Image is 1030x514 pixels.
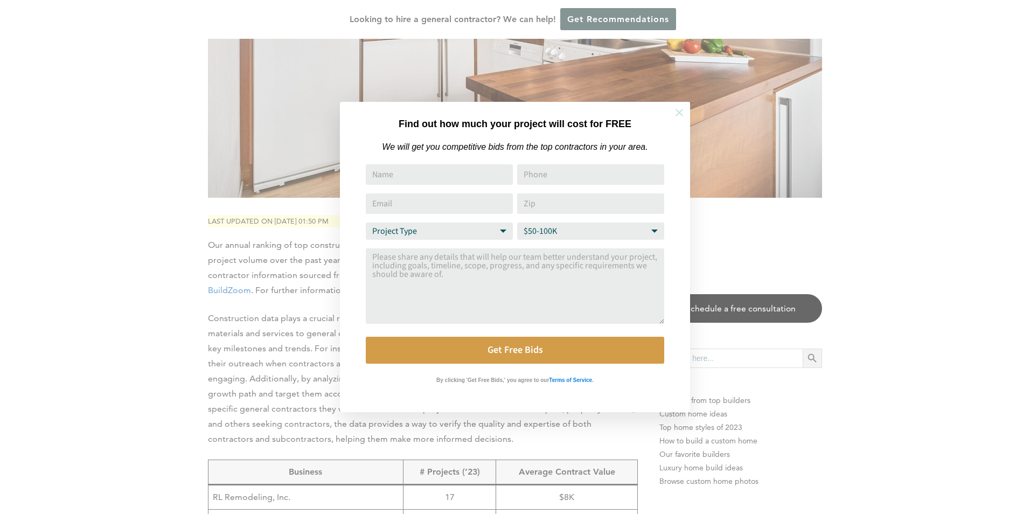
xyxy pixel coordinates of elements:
a: Terms of Service [549,374,592,384]
select: Project Type [366,223,513,240]
textarea: Comment or Message [366,248,664,324]
iframe: Drift Widget Chat Controller [823,436,1017,501]
strong: Find out how much your project will cost for FREE [399,119,631,129]
input: Name [366,164,513,185]
strong: By clicking 'Get Free Bids,' you agree to our [436,377,549,383]
input: Phone [517,164,664,185]
input: Zip [517,193,664,214]
input: Email Address [366,193,513,214]
strong: Terms of Service [549,377,592,383]
em: We will get you competitive bids from the top contractors in your area. [382,142,648,151]
button: Close [660,94,698,131]
select: Budget Range [517,223,664,240]
button: Get Free Bids [366,337,664,364]
strong: . [592,377,594,383]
